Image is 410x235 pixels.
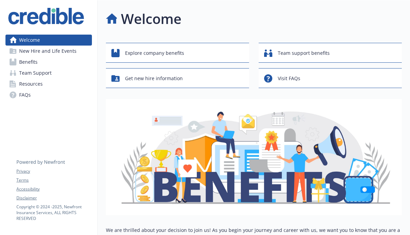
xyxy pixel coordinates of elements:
span: Get new hire information [125,72,183,85]
img: overview page banner [106,99,402,215]
button: Visit FAQs [259,68,402,88]
span: Explore company benefits [125,47,184,60]
span: FAQs [19,89,31,100]
span: New Hire and Life Events [19,46,77,57]
a: Team Support [5,67,92,78]
a: New Hire and Life Events [5,46,92,57]
a: Benefits [5,57,92,67]
span: Welcome [19,35,40,46]
a: Accessibility [16,186,92,192]
button: Get new hire information [106,68,249,88]
span: Visit FAQs [278,72,300,85]
span: Benefits [19,57,38,67]
a: Terms [16,177,92,183]
button: Explore company benefits [106,43,249,63]
h1: Welcome [121,9,181,29]
span: Resources [19,78,43,89]
p: Copyright © 2024 - 2025 , Newfront Insurance Services, ALL RIGHTS RESERVED [16,204,92,221]
button: Team support benefits [259,43,402,63]
span: Team Support [19,67,52,78]
a: FAQs [5,89,92,100]
a: Privacy [16,168,92,174]
a: Welcome [5,35,92,46]
a: Resources [5,78,92,89]
a: Disclaimer [16,195,92,201]
span: Team support benefits [278,47,330,60]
